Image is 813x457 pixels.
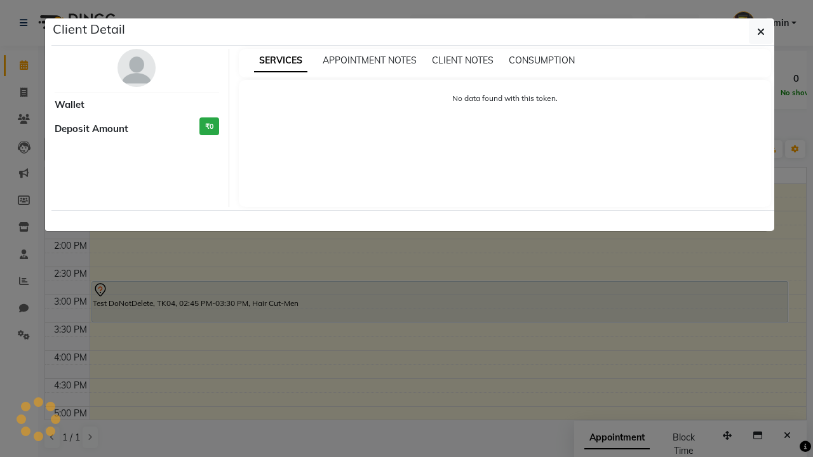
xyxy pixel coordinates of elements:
p: No data found with this token. [252,93,759,104]
span: Deposit Amount [55,122,128,136]
span: CONSUMPTION [509,55,575,66]
h3: ₹0 [199,117,219,136]
h5: Client Detail [53,20,125,39]
span: SERVICES [254,50,307,72]
span: APPOINTMENT NOTES [323,55,417,66]
span: CLIENT NOTES [432,55,494,66]
img: avatar [118,49,156,87]
span: Wallet [55,98,84,112]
